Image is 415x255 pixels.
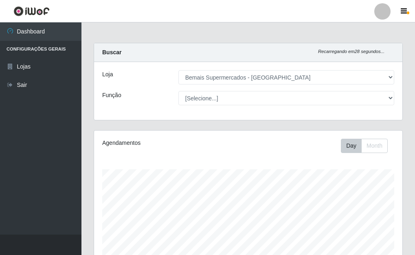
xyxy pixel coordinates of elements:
div: Agendamentos [102,139,217,147]
button: Day [341,139,362,153]
label: Função [102,91,121,100]
img: CoreUI Logo [13,6,50,16]
div: First group [341,139,388,153]
label: Loja [102,70,113,79]
div: Toolbar with button groups [341,139,394,153]
button: Month [361,139,388,153]
i: Recarregando em 28 segundos... [318,49,384,54]
strong: Buscar [102,49,121,55]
